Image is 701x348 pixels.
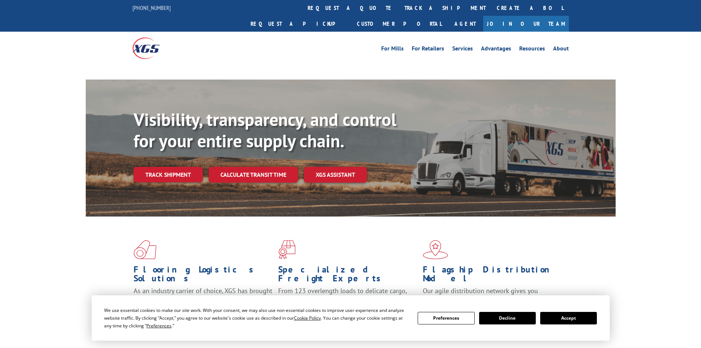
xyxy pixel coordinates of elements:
h1: Flagship Distribution Model [423,265,562,287]
a: Advantages [481,46,511,54]
a: [PHONE_NUMBER] [132,4,171,11]
button: Preferences [418,312,474,324]
a: Services [452,46,473,54]
img: xgs-icon-total-supply-chain-intelligence-red [134,240,156,259]
a: Agent [447,16,483,32]
img: xgs-icon-flagship-distribution-model-red [423,240,448,259]
p: From 123 overlength loads to delicate cargo, our experienced staff knows the best way to move you... [278,287,417,319]
a: Track shipment [134,167,203,182]
a: Customer Portal [351,16,447,32]
a: For Mills [381,46,404,54]
img: xgs-icon-focused-on-flooring-red [278,240,295,259]
a: Resources [519,46,545,54]
a: For Retailers [412,46,444,54]
h1: Specialized Freight Experts [278,265,417,287]
button: Decline [479,312,536,324]
button: Accept [540,312,597,324]
a: Calculate transit time [209,167,298,183]
b: Visibility, transparency, and control for your entire supply chain. [134,108,396,152]
h1: Flooring Logistics Solutions [134,265,273,287]
a: Join Our Team [483,16,569,32]
div: We use essential cookies to make our site work. With your consent, we may also use non-essential ... [104,306,409,330]
a: About [553,46,569,54]
span: As an industry carrier of choice, XGS has brought innovation and dedication to flooring logistics... [134,287,272,313]
span: Cookie Policy [294,315,321,321]
span: Our agile distribution network gives you nationwide inventory management on demand. [423,287,558,304]
div: Cookie Consent Prompt [92,295,610,341]
a: XGS ASSISTANT [304,167,367,183]
a: Request a pickup [245,16,351,32]
span: Preferences [146,323,171,329]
